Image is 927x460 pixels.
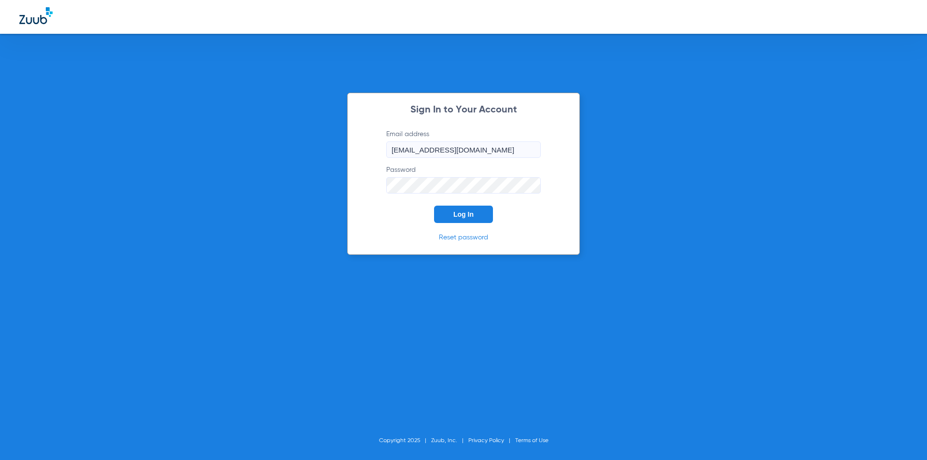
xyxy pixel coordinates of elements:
[372,105,555,115] h2: Sign In to Your Account
[453,210,474,218] span: Log In
[468,438,504,444] a: Privacy Policy
[386,129,541,158] label: Email address
[386,165,541,194] label: Password
[19,7,53,24] img: Zuub Logo
[515,438,548,444] a: Terms of Use
[379,436,431,446] li: Copyright 2025
[386,141,541,158] input: Email address
[431,436,468,446] li: Zuub, Inc.
[386,177,541,194] input: Password
[439,234,488,241] a: Reset password
[434,206,493,223] button: Log In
